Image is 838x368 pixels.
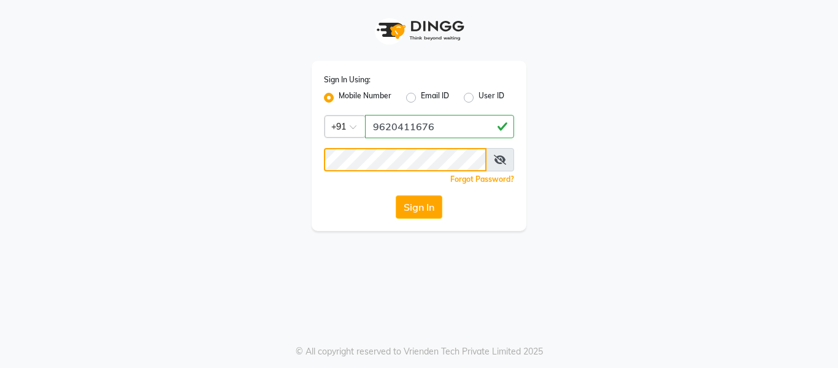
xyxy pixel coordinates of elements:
[421,90,449,105] label: Email ID
[324,74,371,85] label: Sign In Using:
[339,90,391,105] label: Mobile Number
[450,174,514,184] a: Forgot Password?
[324,148,486,171] input: Username
[370,12,468,49] img: logo1.svg
[479,90,504,105] label: User ID
[365,115,514,138] input: Username
[396,195,442,219] button: Sign In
